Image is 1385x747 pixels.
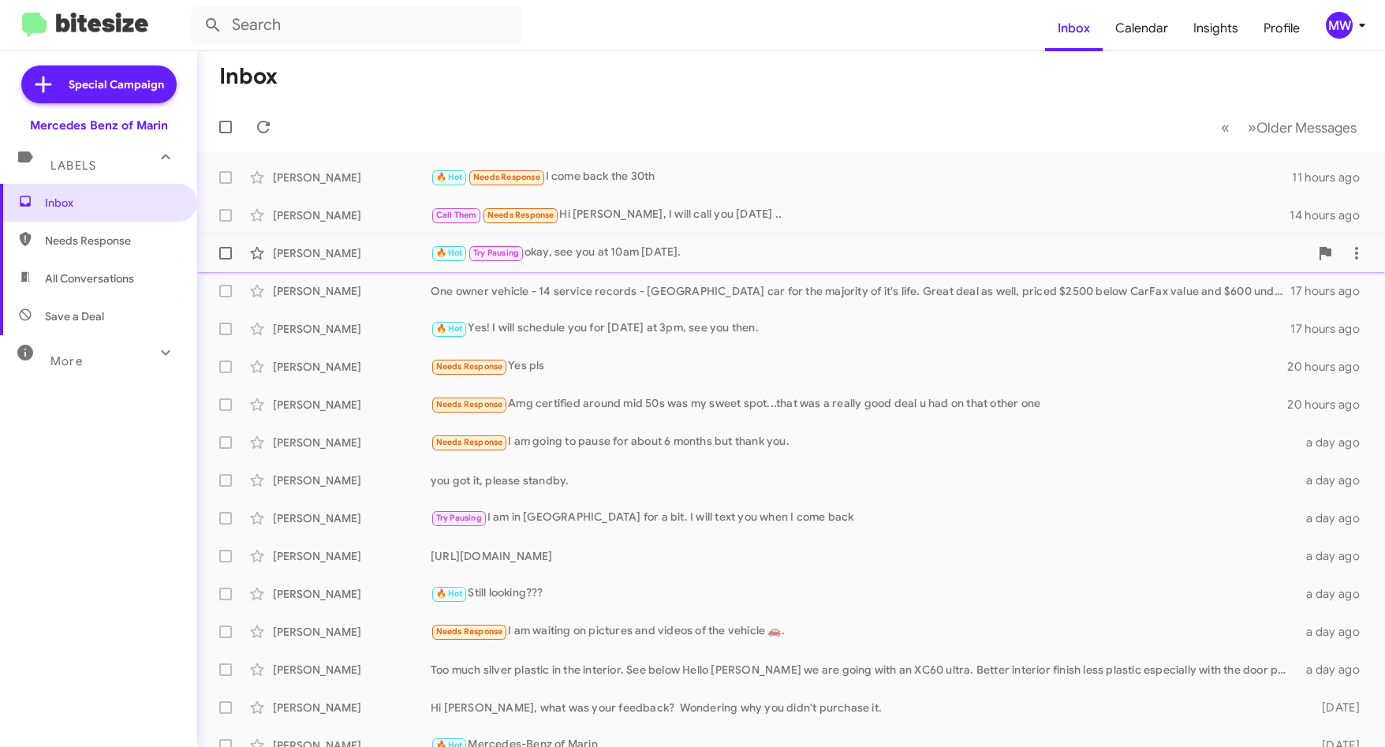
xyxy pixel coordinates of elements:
[436,588,463,599] span: 🔥 Hot
[191,6,522,44] input: Search
[45,271,134,286] span: All Conversations
[273,510,431,526] div: [PERSON_NAME]
[436,437,503,447] span: Needs Response
[273,548,431,564] div: [PERSON_NAME]
[436,399,503,409] span: Needs Response
[431,700,1299,715] div: Hi [PERSON_NAME], what was your feedback? Wondering why you didn't purchase it.
[473,248,519,258] span: Try Pausing
[1290,321,1372,337] div: 17 hours ago
[1238,111,1366,144] button: Next
[1299,472,1372,488] div: a day ago
[431,283,1290,299] div: One owner vehicle - 14 service records - [GEOGRAPHIC_DATA] car for the majority of it's life. Gre...
[219,64,278,89] h1: Inbox
[69,77,164,92] span: Special Campaign
[1299,624,1372,640] div: a day ago
[1103,6,1181,51] a: Calendar
[1251,6,1312,51] a: Profile
[1299,662,1372,678] div: a day ago
[1312,12,1368,39] button: MW
[1299,435,1372,450] div: a day ago
[1256,119,1357,136] span: Older Messages
[50,159,96,173] span: Labels
[1290,283,1372,299] div: 17 hours ago
[431,433,1299,451] div: I am going to pause for about 6 months but thank you.
[50,354,83,368] span: More
[431,319,1290,338] div: Yes! I will schedule you for [DATE] at 3pm, see you then.
[431,168,1292,186] div: I come back the 30th
[273,245,431,261] div: [PERSON_NAME]
[431,206,1290,224] div: Hi [PERSON_NAME], I will call you [DATE] ..
[273,586,431,602] div: [PERSON_NAME]
[1211,111,1239,144] button: Previous
[1299,586,1372,602] div: a day ago
[431,509,1299,527] div: I am in [GEOGRAPHIC_DATA] for a bit. I will text you when I come back
[431,622,1299,641] div: I am waiting on pictures and videos of the vehicle 🚗.
[1221,118,1230,137] span: «
[1248,118,1256,137] span: »
[1299,700,1372,715] div: [DATE]
[1290,207,1372,223] div: 14 hours ago
[273,472,431,488] div: [PERSON_NAME]
[431,395,1287,413] div: Amg certified around mid 50s was my sweet spot...that was a really good deal u had on that other one
[273,321,431,337] div: [PERSON_NAME]
[436,626,503,637] span: Needs Response
[273,624,431,640] div: [PERSON_NAME]
[1287,359,1372,375] div: 20 hours ago
[1299,510,1372,526] div: a day ago
[1181,6,1251,51] a: Insights
[1292,170,1372,185] div: 11 hours ago
[273,662,431,678] div: [PERSON_NAME]
[1045,6,1103,51] a: Inbox
[21,65,177,103] a: Special Campaign
[1299,548,1372,564] div: a day ago
[431,585,1299,603] div: Still looking???
[273,397,431,413] div: [PERSON_NAME]
[273,435,431,450] div: [PERSON_NAME]
[45,308,104,324] span: Save a Deal
[436,323,463,334] span: 🔥 Hot
[1212,111,1366,144] nav: Page navigation example
[436,361,503,372] span: Needs Response
[436,248,463,258] span: 🔥 Hot
[431,472,1299,488] div: you got it, please standby.
[45,233,179,248] span: Needs Response
[436,172,463,182] span: 🔥 Hot
[431,662,1299,678] div: Too much silver plastic in the interior. See below Hello [PERSON_NAME] we are going with an XC60 ...
[431,357,1287,375] div: Yes pls
[431,548,1299,564] div: [URL][DOMAIN_NAME]
[30,118,168,133] div: Mercedes Benz of Marin
[436,210,477,220] span: Call Them
[473,172,540,182] span: Needs Response
[487,210,554,220] span: Needs Response
[273,283,431,299] div: [PERSON_NAME]
[273,700,431,715] div: [PERSON_NAME]
[45,195,179,211] span: Inbox
[273,170,431,185] div: [PERSON_NAME]
[431,244,1309,262] div: okay, see you at 10am [DATE].
[273,359,431,375] div: [PERSON_NAME]
[436,513,482,523] span: Try Pausing
[1287,397,1372,413] div: 20 hours ago
[1326,12,1353,39] div: MW
[273,207,431,223] div: [PERSON_NAME]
